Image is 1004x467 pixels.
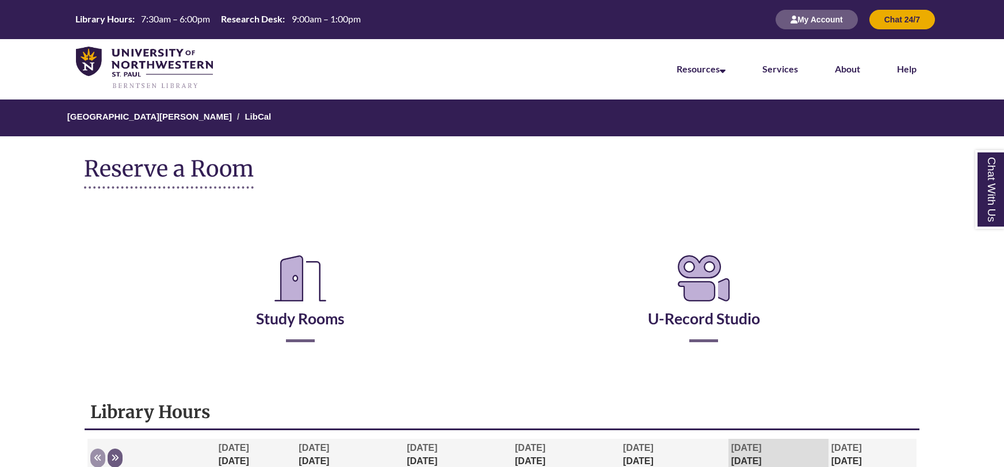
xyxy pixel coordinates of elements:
[677,63,726,74] a: Resources
[219,443,249,453] span: [DATE]
[84,99,920,136] nav: Breadcrumb
[84,217,920,376] div: Reserve a Room
[71,13,365,25] table: Hours Today
[831,443,862,453] span: [DATE]
[84,156,254,189] h1: Reserve a Room
[776,10,858,29] button: My Account
[245,112,271,121] a: LibCal
[776,14,858,24] a: My Account
[71,13,365,26] a: Hours Today
[141,13,210,24] span: 7:30am – 6:00pm
[407,443,437,453] span: [DATE]
[515,443,545,453] span: [DATE]
[299,443,329,453] span: [DATE]
[869,10,935,29] button: Chat 24/7
[292,13,361,24] span: 9:00am – 1:00pm
[76,47,213,90] img: UNWSP Library Logo
[67,112,232,121] a: [GEOGRAPHIC_DATA][PERSON_NAME]
[869,14,935,24] a: Chat 24/7
[216,13,287,25] th: Research Desk:
[256,281,345,328] a: Study Rooms
[71,13,136,25] th: Library Hours:
[897,63,917,74] a: Help
[648,281,760,328] a: U-Record Studio
[762,63,798,74] a: Services
[835,63,860,74] a: About
[90,401,914,423] h1: Library Hours
[731,443,762,453] span: [DATE]
[623,443,654,453] span: [DATE]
